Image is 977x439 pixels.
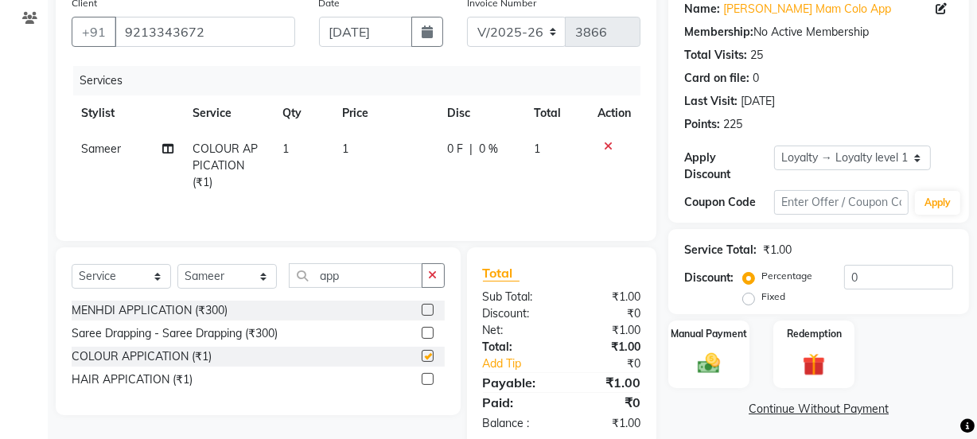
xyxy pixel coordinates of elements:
div: ₹0 [577,355,652,372]
label: Redemption [787,327,842,341]
div: Services [73,66,652,95]
div: 225 [723,116,742,133]
div: Balance : [471,415,562,432]
div: Saree Drapping - Saree Drapping (₹300) [72,325,278,342]
a: Add Tip [471,355,577,372]
div: ₹0 [562,305,652,322]
th: Total [524,95,588,131]
div: Card on file: [684,70,749,87]
div: No Active Membership [684,24,953,41]
button: +91 [72,17,116,47]
div: MENHDI APPLICATION (₹300) [72,302,228,319]
div: Last Visit: [684,93,738,110]
label: Percentage [761,269,812,283]
th: Disc [438,95,524,131]
div: Payable: [471,373,562,392]
th: Service [183,95,273,131]
div: Discount: [471,305,562,322]
div: Discount: [684,270,734,286]
div: Total: [471,339,562,355]
div: ₹1.00 [562,289,652,305]
input: Search or Scan [289,263,422,288]
span: 1 [282,142,289,156]
div: COLOUR APPICATION (₹1) [72,348,212,365]
div: Membership: [684,24,753,41]
div: 0 [753,70,759,87]
div: ₹0 [562,393,652,412]
div: Paid: [471,393,562,412]
label: Manual Payment [671,327,747,341]
th: Stylist [72,95,183,131]
div: HAIR APPICATION (₹1) [72,371,193,388]
div: ₹1.00 [763,242,792,258]
label: Fixed [761,289,785,304]
img: _gift.svg [796,351,832,379]
span: Total [483,265,520,282]
div: Name: [684,1,720,17]
span: 1 [534,142,540,156]
div: ₹1.00 [562,415,652,432]
th: Price [333,95,438,131]
img: _cash.svg [691,351,727,377]
a: [PERSON_NAME] Mam Colo App [723,1,891,17]
span: 0 % [479,141,498,157]
th: Qty [273,95,333,131]
div: Apply Discount [684,150,774,183]
div: Sub Total: [471,289,562,305]
input: Search by Name/Mobile/Email/Code [115,17,295,47]
div: ₹1.00 [562,322,652,339]
div: ₹1.00 [562,339,652,355]
span: 0 F [447,141,463,157]
div: Total Visits: [684,47,747,64]
span: 1 [342,142,348,156]
div: Coupon Code [684,194,774,211]
div: ₹1.00 [562,373,652,392]
div: 25 [750,47,763,64]
div: Service Total: [684,242,757,258]
th: Action [588,95,640,131]
div: [DATE] [741,93,775,110]
div: Points: [684,116,720,133]
span: Sameer [81,142,121,156]
button: Apply [915,191,960,215]
input: Enter Offer / Coupon Code [774,190,909,215]
span: COLOUR APPICATION (₹1) [193,142,258,189]
a: Continue Without Payment [671,401,966,418]
span: | [469,141,473,157]
div: Net: [471,322,562,339]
